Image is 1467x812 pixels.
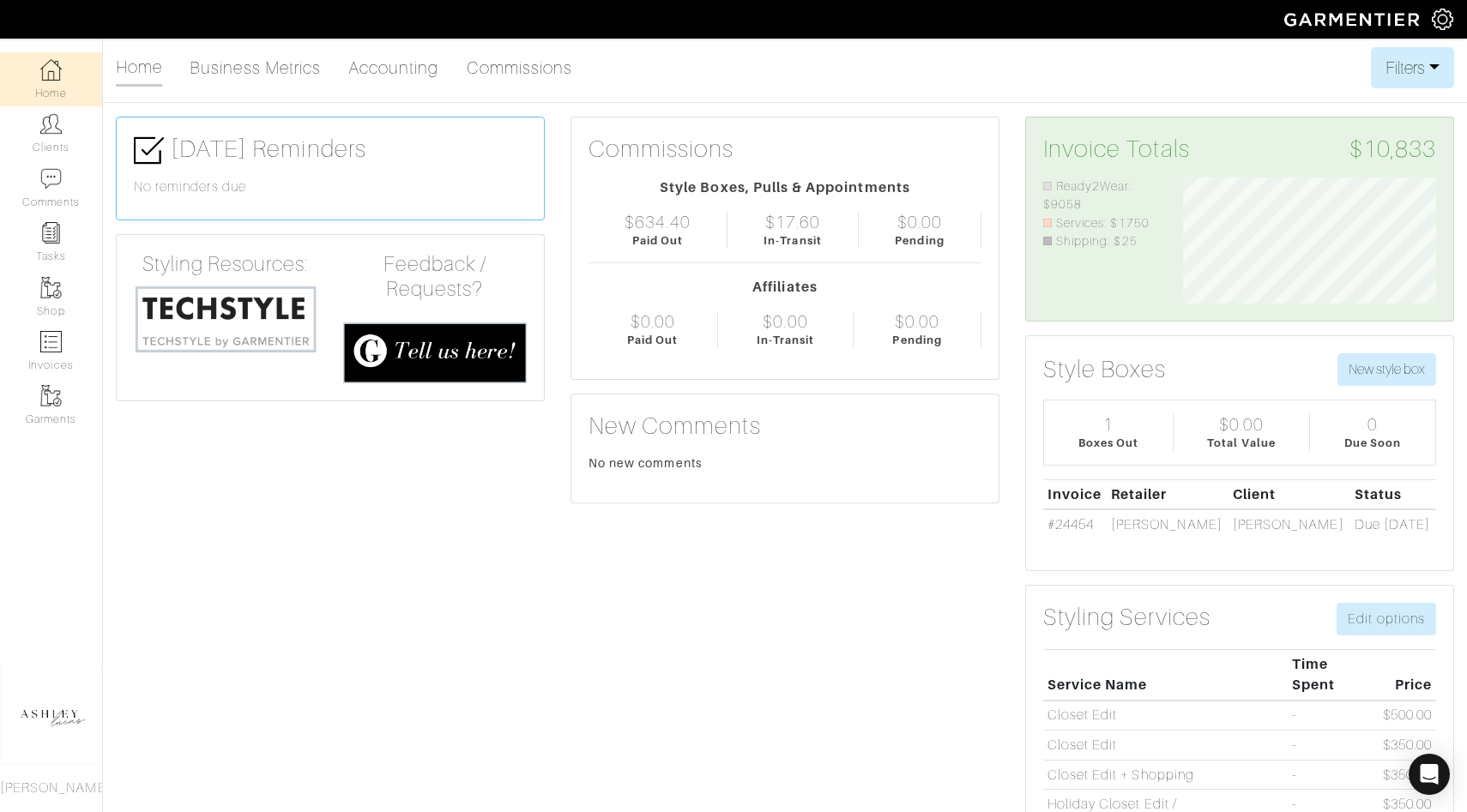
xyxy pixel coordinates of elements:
[1344,435,1401,451] div: Due Soon
[1043,135,1436,164] h3: Invoice Totals
[40,59,62,81] img: dashboard-icon-dbcd8f5a0b271acd01030246c82b418ddd0df26cd7fceb0bd07c9910d44c42f6.png
[589,412,981,441] h3: New Comments
[1349,135,1436,164] span: $10,833
[348,51,439,85] a: Accounting
[1043,177,1157,214] li: Ready2Wear: $9058
[1107,509,1229,539] td: [PERSON_NAME]
[134,252,317,277] h4: Styling Resources:
[892,332,941,348] div: Pending
[1368,760,1436,790] td: $350.00
[1229,479,1350,509] th: Client
[1043,355,1167,384] h3: Style Boxes
[895,232,944,249] div: Pending
[589,177,981,198] div: Style Boxes, Pulls & Appointments
[1367,414,1378,435] div: 0
[134,179,527,195] h6: No reminders due
[40,331,62,352] img: orders-icon-0abe47150d42831381b5fb84f609e132dff9fe21cb692f30cb5eec754e2cba89.png
[1371,47,1454,88] button: Filters
[589,454,981,472] div: No new comments
[40,277,62,298] img: garments-icon-b7da505a4dc4fd61783c78ac3ca0ef83fa9d6f193b1c9dc38574b1d14d53ca28.png
[116,50,162,87] a: Home
[631,311,675,332] div: $0.00
[589,135,734,164] h3: Commissions
[1103,414,1114,435] div: 1
[757,332,815,348] div: In-Transit
[1043,232,1157,251] li: Shipping: $25
[1288,731,1367,761] td: -
[1350,479,1436,509] th: Status
[1276,4,1432,34] img: garmentier-logo-header-white-b43fb05a5012e4ada735d5af1a66efaba907eab6374d6393d1fbf88cb4ef424d.png
[1107,479,1229,509] th: Retailer
[40,385,62,406] img: garments-icon-b7da505a4dc4fd61783c78ac3ca0ef83fa9d6f193b1c9dc38574b1d14d53ca28.png
[1078,435,1138,451] div: Boxes Out
[1043,603,1210,632] h3: Styling Services
[1219,414,1264,435] div: $0.00
[1043,649,1289,700] th: Service Name
[1047,517,1094,532] a: #24454
[1207,435,1276,451] div: Total Value
[1288,760,1367,790] td: -
[1368,701,1436,731] td: $500.00
[1043,701,1289,731] td: Closet Edit
[467,51,573,85] a: Commissions
[627,332,678,348] div: Paid Out
[1229,509,1350,539] td: [PERSON_NAME]
[895,311,939,332] div: $0.00
[1043,731,1289,761] td: Closet Edit
[1043,214,1157,233] li: Services: $1750
[625,212,690,232] div: $634.40
[897,212,942,232] div: $0.00
[40,168,62,189] img: comment-icon-a0a6a9ef722e966f86d9cbdc48e553b5cf19dbc54f86b18d962a5391bc8f6eb6.png
[1337,603,1436,635] a: Edit options
[1288,649,1367,700] th: Time Spent
[1288,701,1367,731] td: -
[134,284,317,354] img: techstyle-93310999766a10050dc78ceb7f971a75838126fd19372ce40ba20cdf6a89b94b.png
[1432,9,1453,30] img: gear-icon-white-bd11855cb880d31180b6d7d6211b90ccbf57a29d726f0c71d8c61bd08dd39cc2.png
[1368,731,1436,761] td: $350.00
[763,311,807,332] div: $0.00
[1368,649,1436,700] th: Price
[40,222,62,244] img: reminder-icon-8004d30b9f0a5d33ae49ab947aed9ed385cf756f9e5892f1edd6e32f2345188e.png
[1350,509,1436,539] td: Due [DATE]
[1043,760,1289,790] td: Closet Edit + Shopping
[134,135,527,165] h3: [DATE] Reminders
[343,252,527,302] h4: Feedback / Requests?
[343,322,527,384] img: feedback_requests-3821251ac2bd56c73c230f3229a5b25d6eb027adea667894f41107c140538ee0.png
[1409,754,1450,795] div: Open Intercom Messenger
[1043,479,1107,509] th: Invoice
[589,277,981,298] div: Affiliates
[40,113,62,135] img: clients-icon-6bae9207a08558b7cb47a8932f037763ab4055f8c8b6bfacd5dc20c3e0201464.png
[765,212,820,232] div: $17.60
[134,135,164,165] img: check-box-icon-36a4915ff3ba2bd8f6e4f29bc755bb66becd62c870f447fc0dd1365fcfddab58.png
[190,51,321,85] a: Business Metrics
[1337,353,1436,386] button: New style box
[764,232,822,249] div: In-Transit
[632,232,683,249] div: Paid Out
